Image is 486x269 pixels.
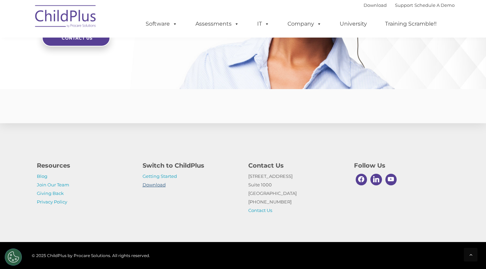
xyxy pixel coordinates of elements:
button: Cookies Settings [5,249,22,266]
p: [STREET_ADDRESS] Suite 1000 [GEOGRAPHIC_DATA] [PHONE_NUMBER] [248,172,344,215]
a: Download [143,182,166,187]
a: Download [364,2,387,8]
font: | [364,2,455,8]
a: Support [395,2,413,8]
span: © 2025 ChildPlus by Procare Solutions. All rights reserved. [32,253,150,258]
h4: Switch to ChildPlus [143,161,238,170]
a: Giving Back [37,190,64,196]
img: ChildPlus by Procare Solutions [32,0,100,34]
h4: Follow Us [354,161,450,170]
span: Contact Us [62,36,93,41]
a: Blog [37,173,47,179]
h4: Resources [37,161,132,170]
a: Join Our Team [37,182,69,187]
a: Youtube [384,172,399,187]
a: Software [139,17,184,31]
a: Linkedin [369,172,384,187]
a: Contact Us [42,29,110,46]
a: Getting Started [143,173,177,179]
h4: Contact Us [248,161,344,170]
a: Facebook [354,172,369,187]
a: Schedule A Demo [414,2,455,8]
a: Training Scramble!! [378,17,443,31]
a: Contact Us [248,208,272,213]
a: University [333,17,374,31]
a: IT [250,17,276,31]
a: Company [281,17,328,31]
a: Assessments [189,17,246,31]
a: Privacy Policy [37,199,67,204]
